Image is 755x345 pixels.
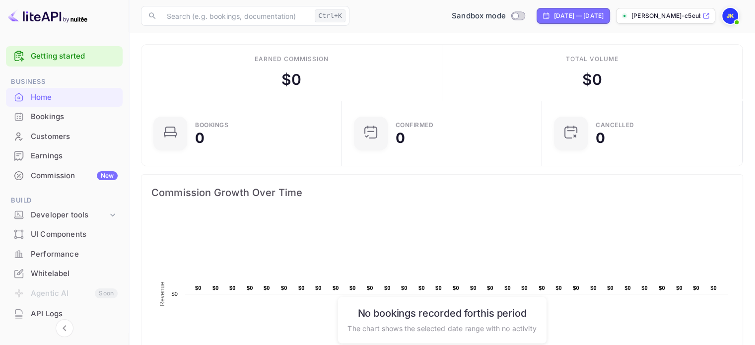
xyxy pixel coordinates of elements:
div: New [97,171,118,180]
p: [PERSON_NAME]-c5eub.nui... [631,11,700,20]
span: Business [6,76,123,87]
div: Earnings [6,146,123,166]
text: $0 [453,285,459,291]
div: Getting started [6,46,123,67]
text: $0 [212,285,219,291]
a: UI Components [6,225,123,243]
span: Build [6,195,123,206]
a: Home [6,88,123,106]
text: $0 [693,285,699,291]
text: Revenue [159,281,166,306]
div: Customers [31,131,118,142]
img: Jayesh Kuthe [722,8,738,24]
text: $0 [298,285,305,291]
text: $0 [676,285,683,291]
div: Performance [31,249,118,260]
span: Sandbox mode [452,10,506,22]
button: Collapse navigation [56,319,73,337]
text: $0 [384,285,391,291]
a: Bookings [6,107,123,126]
div: Total volume [565,55,618,64]
text: $0 [487,285,493,291]
div: UI Components [6,225,123,244]
text: $0 [539,285,545,291]
a: Earnings [6,146,123,165]
text: $0 [435,285,442,291]
span: Commission Growth Over Time [151,185,733,201]
text: $0 [367,285,373,291]
text: $0 [624,285,631,291]
a: Getting started [31,51,118,62]
div: Confirmed [396,122,434,128]
text: $0 [504,285,511,291]
div: Bookings [6,107,123,127]
div: Performance [6,245,123,264]
text: $0 [315,285,322,291]
div: Developer tools [6,207,123,224]
div: Earnings [31,150,118,162]
text: $0 [264,285,270,291]
text: $0 [401,285,408,291]
text: $0 [349,285,356,291]
text: $0 [573,285,579,291]
img: LiteAPI logo [8,8,87,24]
text: $0 [418,285,425,291]
div: Customers [6,127,123,146]
div: Ctrl+K [315,9,345,22]
text: $0 [171,291,178,297]
a: CommissionNew [6,166,123,185]
text: $0 [590,285,597,291]
a: Customers [6,127,123,145]
div: 0 [195,131,205,145]
text: $0 [195,285,202,291]
div: Switch to Production mode [448,10,529,22]
div: API Logs [6,304,123,324]
div: Whitelabel [6,264,123,283]
text: $0 [470,285,477,291]
div: Home [6,88,123,107]
text: $0 [281,285,287,291]
div: $ 0 [281,69,301,91]
div: CommissionNew [6,166,123,186]
h6: No bookings recorded for this period [347,307,536,319]
text: $0 [710,285,717,291]
div: Commission [31,170,118,182]
div: Bookings [31,111,118,123]
text: $0 [555,285,562,291]
a: Performance [6,245,123,263]
input: Search (e.g. bookings, documentation) [161,6,311,26]
text: $0 [247,285,253,291]
div: Whitelabel [31,268,118,279]
text: $0 [521,285,528,291]
div: API Logs [31,308,118,320]
div: 0 [596,131,605,145]
div: Bookings [195,122,228,128]
div: Earned commission [255,55,328,64]
a: Whitelabel [6,264,123,282]
div: Developer tools [31,209,108,221]
text: $0 [641,285,648,291]
div: UI Components [31,229,118,240]
text: $0 [333,285,339,291]
p: The chart shows the selected date range with no activity [347,323,536,333]
div: 0 [396,131,405,145]
div: CANCELLED [596,122,634,128]
text: $0 [607,285,614,291]
div: $ 0 [582,69,602,91]
div: [DATE] — [DATE] [554,11,604,20]
a: API Logs [6,304,123,323]
text: $0 [659,285,665,291]
div: Home [31,92,118,103]
text: $0 [229,285,236,291]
